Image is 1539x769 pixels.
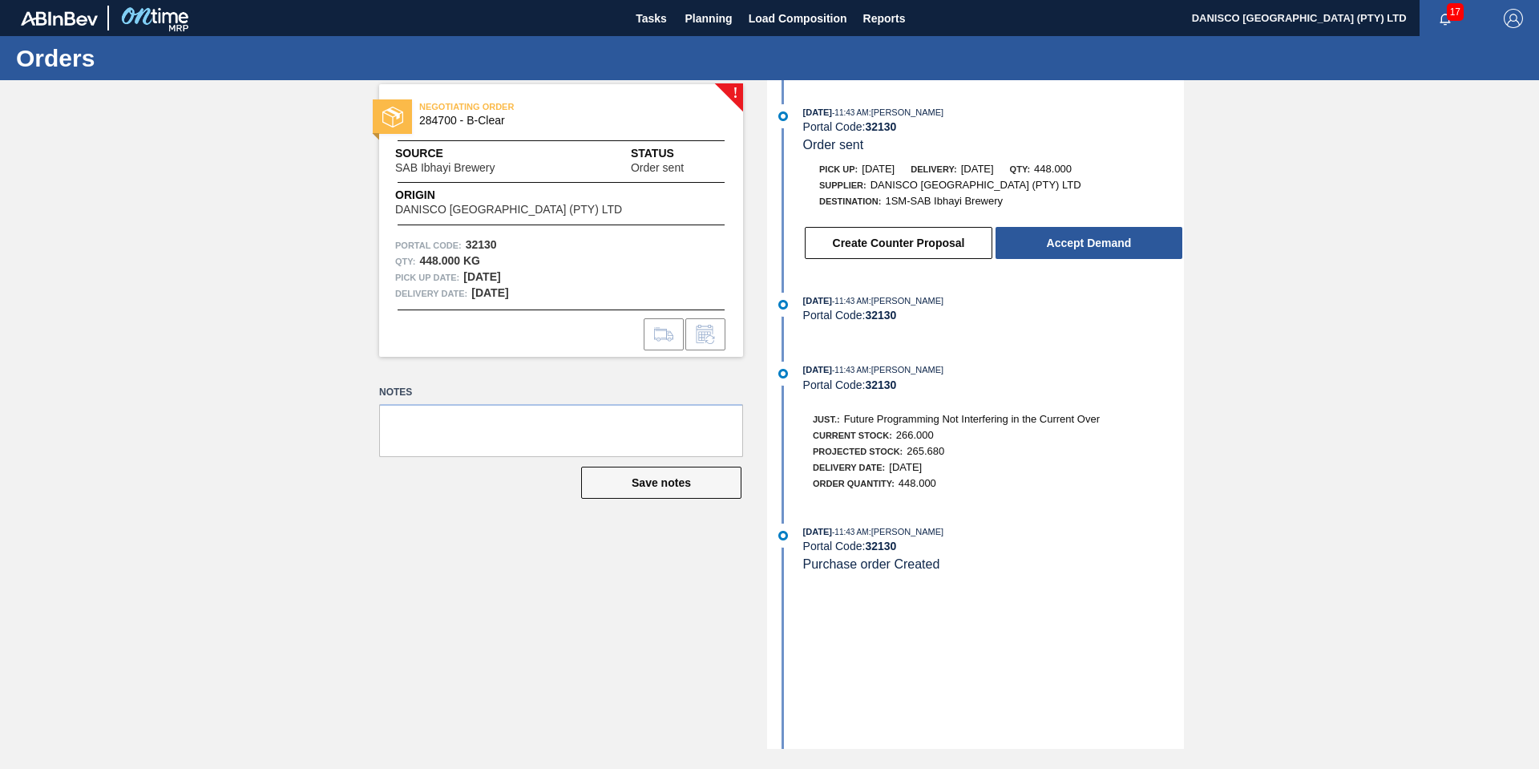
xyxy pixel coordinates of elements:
strong: 32130 [865,120,896,133]
strong: 32130 [466,238,497,251]
div: Inform order change [685,318,725,350]
span: : [PERSON_NAME] [869,527,944,536]
img: atual [778,300,788,310]
span: - 11:43 AM [832,366,869,374]
span: [DATE] [961,163,994,175]
span: 266.000 [896,429,934,441]
span: 17 [1447,3,1464,21]
div: Portal Code: [803,309,1184,322]
span: Pick up: [819,164,858,174]
span: 448.000 [899,477,936,489]
span: Pick up Date: [395,269,459,285]
div: Portal Code: [803,120,1184,133]
strong: 32130 [865,309,896,322]
span: Delivery: [911,164,956,174]
span: 284700 - B-Clear [419,115,710,127]
button: Notifications [1420,7,1471,30]
button: Create Counter Proposal [805,227,992,259]
span: - 11:43 AM [832,108,869,117]
span: [DATE] [803,527,832,536]
span: SAB Ibhayi Brewery [395,162,495,174]
span: Portal Code: [395,237,462,253]
span: Current Stock: [813,431,892,440]
span: : [PERSON_NAME] [869,296,944,306]
img: TNhmsLtSVTkK8tSr43FrP2fwEKptu5GPRR3wAAAABJRU5ErkJggg== [21,11,98,26]
span: DANISCO [GEOGRAPHIC_DATA] (PTY) LTD [395,204,622,216]
div: Portal Code: [803,378,1184,391]
label: Notes [379,381,743,404]
span: 1SM-SAB Ibhayi Brewery [885,195,1003,207]
strong: 32130 [865,378,896,391]
span: Planning [685,9,733,28]
span: Load Composition [749,9,847,28]
div: Portal Code: [803,540,1184,552]
span: Source [395,145,543,162]
strong: 32130 [865,540,896,552]
span: - 11:43 AM [832,297,869,306]
span: Delivery Date: [395,285,467,302]
span: [DATE] [889,461,922,473]
span: - 11:43 AM [832,528,869,536]
button: Save notes [581,467,741,499]
span: : [PERSON_NAME] [869,365,944,374]
span: Status [631,145,727,162]
img: atual [778,111,788,121]
span: Delivery Date: [813,463,885,472]
img: atual [778,369,788,378]
span: Origin [395,187,662,204]
span: DANISCO [GEOGRAPHIC_DATA] (PTY) LTD [870,179,1081,191]
span: Purchase order Created [803,557,940,571]
span: Destination: [819,196,881,206]
strong: [DATE] [471,286,508,299]
strong: [DATE] [463,270,500,283]
div: Go to Load Composition [644,318,684,350]
span: 265.680 [907,445,944,457]
span: Future Programming Not Interfering in the Current Over [844,413,1100,425]
span: Reports [863,9,906,28]
span: [DATE] [803,107,832,117]
span: Qty: [1010,164,1030,174]
span: Projected Stock: [813,447,903,456]
span: NEGOTIATING ORDER [419,99,644,115]
span: Supplier: [819,180,866,190]
span: Order sent [631,162,684,174]
span: Just.: [813,415,840,424]
span: Order sent [803,138,864,152]
span: Tasks [634,9,669,28]
span: [DATE] [862,163,895,175]
span: [DATE] [803,296,832,306]
span: [DATE] [803,365,832,374]
img: status [382,107,403,127]
img: Logout [1504,9,1523,28]
h1: Orders [16,49,301,67]
span: Order Quantity: [813,479,895,488]
span: 448.000 [1034,163,1072,175]
img: atual [778,531,788,540]
button: Accept Demand [996,227,1182,259]
span: : [PERSON_NAME] [869,107,944,117]
span: Qty : [395,253,415,269]
strong: 448.000 KG [419,254,480,267]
